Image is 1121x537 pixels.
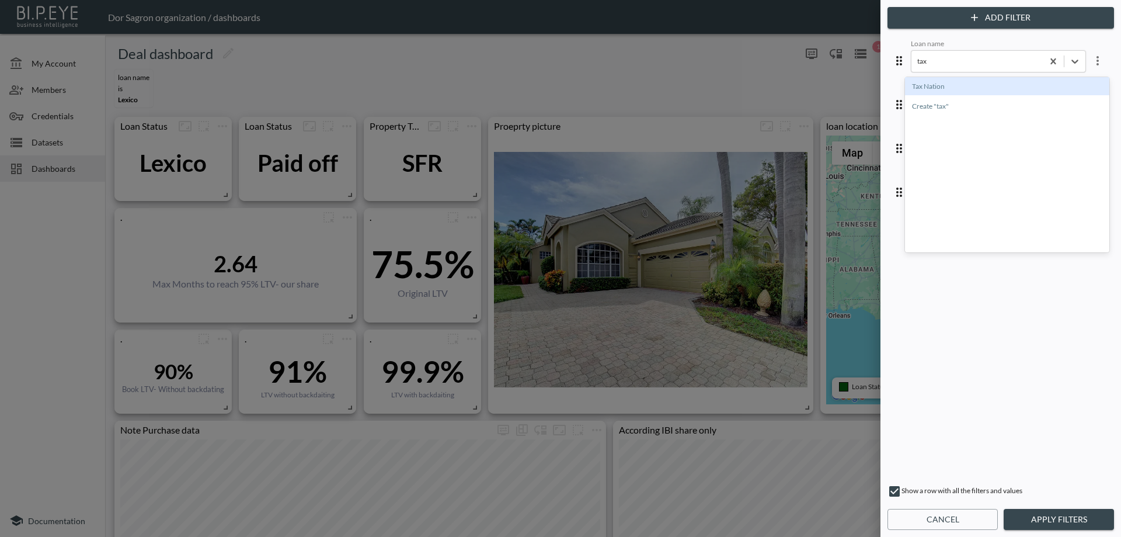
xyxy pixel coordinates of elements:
[1004,509,1114,531] button: Apply Filters
[905,97,1109,115] div: Create "tax"
[905,77,1109,97] span: Tax Nation
[1086,49,1109,72] button: more
[887,484,1114,503] div: Show a row with all the filters and values
[905,77,1109,95] div: Tax Nation
[911,39,1109,72] div: Lexico
[887,7,1114,29] button: Add Filter
[887,509,998,531] button: Cancel
[911,39,1086,50] div: Loan name
[905,97,1109,117] span: Create "tax"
